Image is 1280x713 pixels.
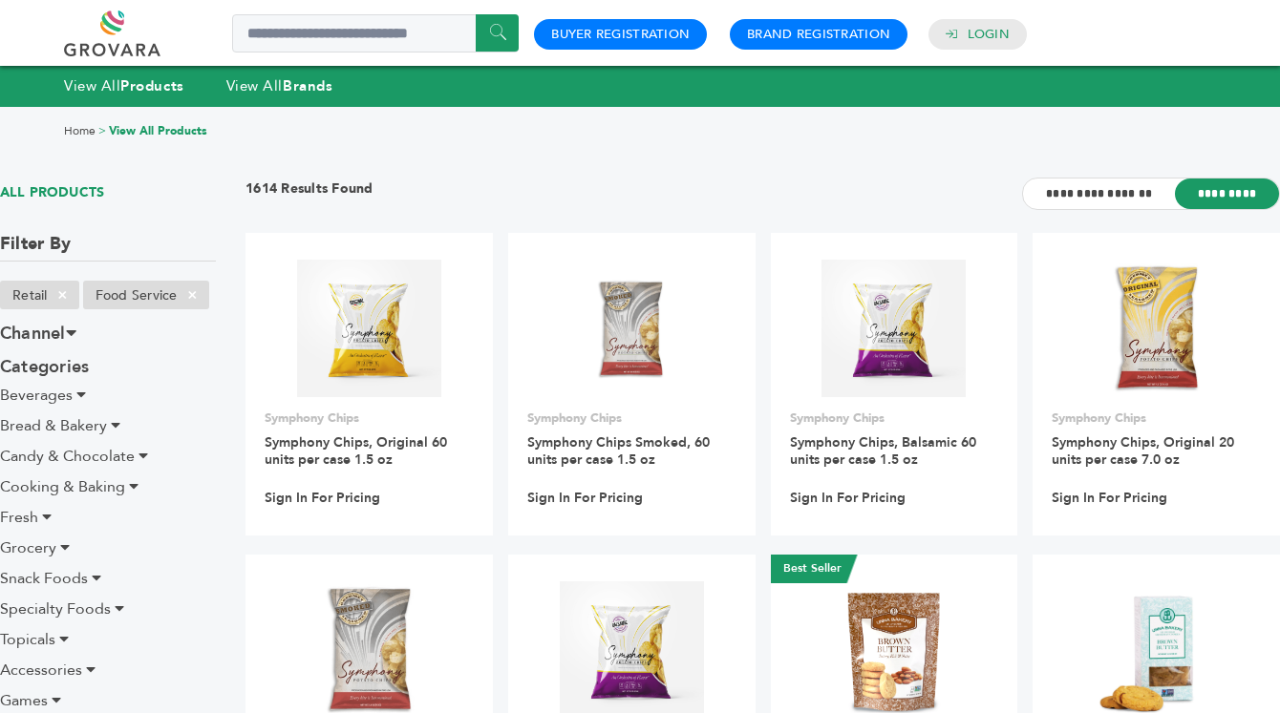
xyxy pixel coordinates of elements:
p: Symphony Chips [790,409,999,427]
img: Symphony Chips, Balsamic 60 units per case 1.5 oz [821,260,966,397]
h3: 1614 Results Found [245,179,373,209]
span: > [98,123,106,138]
span: × [177,283,208,306]
span: × [47,283,78,306]
a: Login [968,26,1010,43]
input: Search a product or brand... [232,14,519,52]
a: Sign In For Pricing [265,490,380,507]
a: View All Products [109,123,207,138]
img: Symphony Chips Smoked, 60 units per case 1.5 oz [563,260,701,398]
img: Symphony Chips, Original 20 units per case 7.0 oz [1111,260,1202,397]
a: Symphony Chips, Balsamic 60 units per case 1.5 oz [790,433,976,469]
a: Symphony Chips Smoked, 60 units per case 1.5 oz [527,433,710,469]
a: Sign In For Pricing [527,490,643,507]
strong: Products [120,76,183,95]
a: Symphony Chips, Original 20 units per case 7.0 oz [1052,433,1234,469]
a: Home [64,123,96,138]
p: Symphony Chips [265,409,474,427]
p: Symphony Chips [527,409,736,427]
a: Brand Registration [747,26,890,43]
a: Symphony Chips, Original 60 units per case 1.5 oz [265,433,447,469]
a: View AllProducts [64,76,184,95]
a: Sign In For Pricing [1052,490,1167,507]
img: Symphony Chips, Original 60 units per case 1.5 oz [297,260,441,397]
a: Sign In For Pricing [790,490,906,507]
p: Symphony Chips [1052,409,1261,427]
a: View AllBrands [226,76,333,95]
a: Buyer Registration [551,26,690,43]
li: Food Service [83,281,209,309]
strong: Brands [283,76,332,95]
